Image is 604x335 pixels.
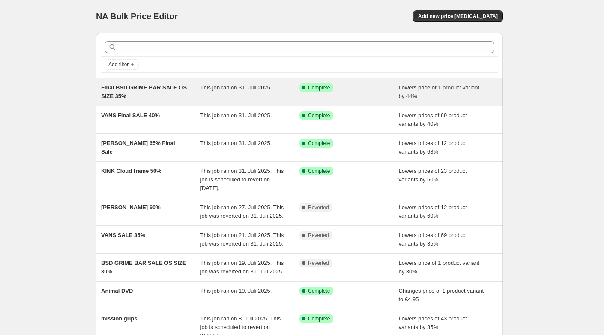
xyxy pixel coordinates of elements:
span: [PERSON_NAME] 60% [101,204,161,210]
span: mission grips [101,315,138,322]
span: Lowers price of 1 product variant by 30% [399,260,480,275]
span: Lowers prices of 69 product variants by 40% [399,112,467,127]
span: Animal DVD [101,288,133,294]
span: Lowers prices of 12 product variants by 60% [399,204,467,219]
span: VANS Final SALE 40% [101,112,160,119]
span: Complete [308,112,330,119]
span: This job ran on 31. Juli 2025. [200,140,272,146]
span: Lowers prices of 69 product variants by 35% [399,232,467,247]
span: [PERSON_NAME] 65% Final Sale [101,140,175,155]
span: KINK Cloud frame 50% [101,168,161,174]
span: Reverted [308,204,329,211]
span: Reverted [308,232,329,239]
span: This job ran on 27. Juli 2025. This job was reverted on 31. Juli 2025. [200,204,284,219]
span: Complete [308,315,330,322]
span: Changes price of 1 product variant to €4.95 [399,288,484,302]
span: VANS SALE 35% [101,232,145,238]
span: Lowers prices of 23 product variants by 50% [399,168,467,183]
span: This job ran on 19. Juli 2025. This job was reverted on 31. Juli 2025. [200,260,284,275]
span: Complete [308,168,330,175]
span: Lowers prices of 12 product variants by 68% [399,140,467,155]
button: Add filter [105,59,139,70]
span: Complete [308,84,330,91]
span: Complete [308,140,330,147]
span: NA Bulk Price Editor [96,12,178,21]
span: This job ran on 31. Juli 2025. This job is scheduled to revert on [DATE]. [200,168,284,191]
button: Add new price [MEDICAL_DATA] [413,10,503,22]
span: Complete [308,288,330,294]
span: Lowers prices of 43 product variants by 35% [399,315,467,330]
span: This job ran on 19. Juli 2025. [200,288,272,294]
span: This job ran on 31. Juli 2025. [200,112,272,119]
span: Final BSD GRIME BAR SALE OS SIZE 35% [101,84,187,99]
span: Add filter [108,61,129,68]
span: BSD GRIME BAR SALE OS SIZE 30% [101,260,186,275]
span: Reverted [308,260,329,267]
span: This job ran on 31. Juli 2025. [200,84,272,91]
span: Add new price [MEDICAL_DATA] [418,13,498,20]
span: Lowers price of 1 product variant by 44% [399,84,480,99]
span: This job ran on 21. Juli 2025. This job was reverted on 31. Juli 2025. [200,232,284,247]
